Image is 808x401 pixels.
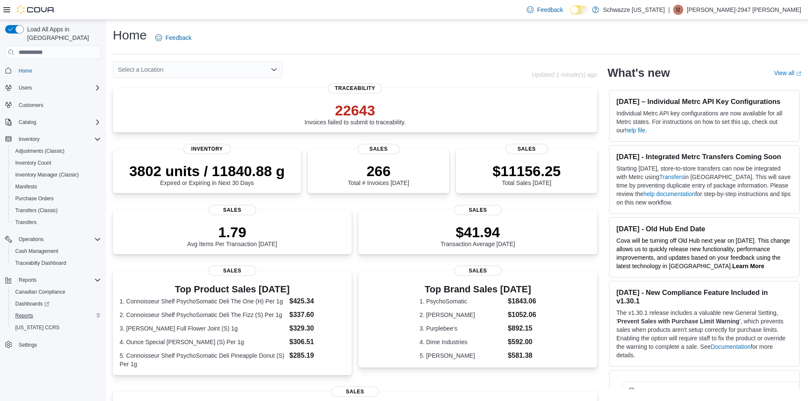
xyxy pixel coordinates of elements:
[616,308,792,359] p: The v1.30.1 release includes a valuable new General Setting, ' ', which prevents sales when produ...
[8,322,104,334] button: [US_STATE] CCRS
[2,233,104,245] button: Operations
[19,342,37,348] span: Settings
[532,71,597,78] p: Updated 1 minute(s) ago
[8,205,104,216] button: Transfers (Classic)
[419,311,504,319] dt: 2. [PERSON_NAME]
[24,25,101,42] span: Load All Apps in [GEOGRAPHIC_DATA]
[15,117,39,127] button: Catalog
[419,297,504,306] dt: 1. PsychoSomatic
[15,100,47,110] a: Customers
[12,158,101,168] span: Inventory Count
[616,109,792,135] p: Individual Metrc API key configurations are now available for all Metrc states. For instructions ...
[711,343,751,350] a: Documentation
[15,340,40,350] a: Settings
[12,146,101,156] span: Adjustments (Classic)
[183,144,231,154] span: Inventory
[12,193,101,204] span: Purchase Orders
[733,263,764,269] a: Learn More
[12,205,61,216] a: Transfers (Classic)
[19,136,39,143] span: Inventory
[8,216,104,228] button: Transfers
[12,287,69,297] a: Canadian Compliance
[2,133,104,145] button: Inventory
[15,248,58,255] span: Cash Management
[8,169,104,181] button: Inventory Manager (Classic)
[2,274,104,286] button: Reports
[419,351,504,360] dt: 5. [PERSON_NAME]
[15,324,59,331] span: [US_STATE] CCRS
[603,5,665,15] p: Schwazze [US_STATE]
[12,217,40,227] a: Transfers
[305,102,406,126] div: Invoices failed to submit to traceability.
[15,234,101,244] span: Operations
[19,119,36,126] span: Catalog
[419,338,504,346] dt: 4. Dime Industries
[8,245,104,257] button: Cash Management
[441,224,515,241] p: $41.94
[5,61,101,373] nav: Complex example
[607,66,670,80] h2: What's new
[15,134,101,144] span: Inventory
[8,310,104,322] button: Reports
[12,299,101,309] span: Dashboards
[796,71,801,76] svg: External link
[209,205,256,215] span: Sales
[289,351,345,361] dd: $285.19
[12,299,53,309] a: Dashboards
[17,6,55,14] img: Cova
[15,183,37,190] span: Manifests
[305,102,406,119] p: 22643
[12,311,36,321] a: Reports
[12,158,55,168] a: Inventory Count
[454,205,502,215] span: Sales
[15,275,40,285] button: Reports
[120,351,286,368] dt: 5. Connoisseur Shelf PsychoSomatic Deli Pineapple Donut (S) Per 1g
[15,160,51,166] span: Inventory Count
[15,289,65,295] span: Canadian Compliance
[2,116,104,128] button: Catalog
[419,284,536,294] h3: Top Brand Sales [DATE]
[12,287,101,297] span: Canadian Compliance
[15,300,49,307] span: Dashboards
[618,318,739,325] strong: Prevent Sales with Purchase Limit Warning
[616,164,792,207] p: Starting [DATE], store-to-store transfers can now be integrated with Metrc using in [GEOGRAPHIC_D...
[419,324,504,333] dt: 3. Purplebee's
[129,163,285,179] p: 3802 units / 11840.88 g
[120,324,286,333] dt: 3. [PERSON_NAME] Full Flower Joint (S) 1g
[616,237,790,269] span: Cova will be turning off Old Hub next year on [DATE]. This change allows us to quickly release ne...
[616,97,792,106] h3: [DATE] – Individual Metrc API Key Configurations
[508,337,536,347] dd: $592.00
[441,224,515,247] div: Transaction Average [DATE]
[12,170,82,180] a: Inventory Manager (Classic)
[15,148,64,154] span: Adjustments (Classic)
[8,181,104,193] button: Manifests
[15,100,101,110] span: Customers
[271,66,277,73] button: Open list of options
[289,337,345,347] dd: $306.51
[15,117,101,127] span: Catalog
[537,6,563,14] span: Feedback
[616,152,792,161] h3: [DATE] - Integrated Metrc Transfers Coming Soon
[12,182,40,192] a: Manifests
[120,297,286,306] dt: 1. Connoisseur Shelf PsychoSomatic Deli The One (H) Per 1g
[12,322,101,333] span: Washington CCRS
[129,163,285,186] div: Expired or Expiring in Next 30 Days
[15,134,43,144] button: Inventory
[15,207,58,214] span: Transfers (Classic)
[187,224,277,247] div: Avg Items Per Transaction [DATE]
[15,234,47,244] button: Operations
[12,311,101,321] span: Reports
[508,296,536,306] dd: $1843.06
[506,144,548,154] span: Sales
[165,34,191,42] span: Feedback
[15,195,54,202] span: Purchase Orders
[8,298,104,310] a: Dashboards
[2,339,104,351] button: Settings
[659,174,684,180] a: Transfers
[15,83,101,93] span: Users
[2,99,104,111] button: Customers
[12,193,57,204] a: Purchase Orders
[673,5,683,15] div: Isaac-2947 Beltran
[523,1,566,18] a: Feedback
